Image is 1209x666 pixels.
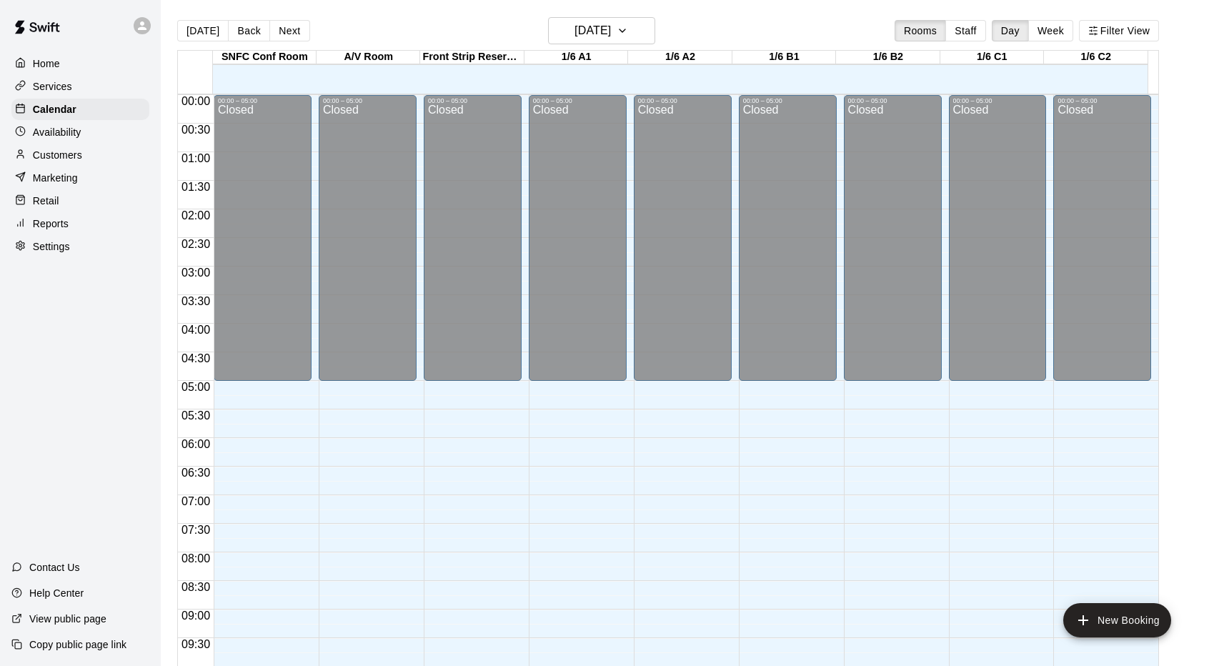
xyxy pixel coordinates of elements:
[178,124,214,136] span: 00:30
[214,95,312,381] div: 00:00 – 05:00: Closed
[33,148,82,162] p: Customers
[29,586,84,600] p: Help Center
[895,20,946,41] button: Rooms
[634,95,732,381] div: 00:00 – 05:00: Closed
[1028,20,1073,41] button: Week
[11,213,149,234] a: Reports
[178,524,214,536] span: 07:30
[524,51,628,64] div: 1/6 A1
[940,51,1044,64] div: 1/6 C1
[178,181,214,193] span: 01:30
[1053,95,1151,381] div: 00:00 – 05:00: Closed
[743,97,832,104] div: 00:00 – 05:00
[638,97,727,104] div: 00:00 – 05:00
[218,104,307,386] div: Closed
[1058,104,1147,386] div: Closed
[178,238,214,250] span: 02:30
[739,95,837,381] div: 00:00 – 05:00: Closed
[218,97,307,104] div: 00:00 – 05:00
[1063,603,1171,637] button: add
[732,51,836,64] div: 1/6 B1
[178,495,214,507] span: 07:00
[178,581,214,593] span: 08:30
[178,295,214,307] span: 03:30
[33,239,70,254] p: Settings
[29,637,126,652] p: Copy public page link
[1079,20,1159,41] button: Filter View
[11,121,149,143] a: Availability
[949,95,1047,381] div: 00:00 – 05:00: Closed
[574,21,611,41] h6: [DATE]
[177,20,229,41] button: [DATE]
[424,95,522,381] div: 00:00 – 05:00: Closed
[213,51,317,64] div: SNFC Conf Room
[323,97,412,104] div: 00:00 – 05:00
[628,51,732,64] div: 1/6 A2
[529,95,627,381] div: 00:00 – 05:00: Closed
[844,95,942,381] div: 00:00 – 05:00: Closed
[33,217,69,231] p: Reports
[992,20,1029,41] button: Day
[178,409,214,422] span: 05:30
[428,104,517,386] div: Closed
[11,236,149,257] a: Settings
[11,76,149,97] a: Services
[848,97,937,104] div: 00:00 – 05:00
[33,194,59,208] p: Retail
[836,51,940,64] div: 1/6 B2
[178,610,214,622] span: 09:00
[743,104,832,386] div: Closed
[178,381,214,393] span: 05:00
[953,97,1043,104] div: 00:00 – 05:00
[638,104,727,386] div: Closed
[33,56,60,71] p: Home
[428,97,517,104] div: 00:00 – 05:00
[178,467,214,479] span: 06:30
[420,51,524,64] div: Front Strip Reservation
[228,20,270,41] button: Back
[11,167,149,189] a: Marketing
[178,324,214,336] span: 04:00
[1044,51,1148,64] div: 1/6 C2
[323,104,412,386] div: Closed
[945,20,986,41] button: Staff
[319,95,417,381] div: 00:00 – 05:00: Closed
[533,104,622,386] div: Closed
[33,171,78,185] p: Marketing
[178,552,214,565] span: 08:00
[33,102,76,116] p: Calendar
[29,612,106,626] p: View public page
[29,560,80,575] p: Contact Us
[11,190,149,212] a: Retail
[548,17,655,44] button: [DATE]
[33,79,72,94] p: Services
[953,104,1043,386] div: Closed
[178,209,214,222] span: 02:00
[178,638,214,650] span: 09:30
[33,125,81,139] p: Availability
[178,352,214,364] span: 04:30
[848,104,937,386] div: Closed
[317,51,420,64] div: A/V Room
[269,20,309,41] button: Next
[11,99,149,120] a: Calendar
[178,95,214,107] span: 00:00
[178,267,214,279] span: 03:00
[11,144,149,166] a: Customers
[11,53,149,74] a: Home
[178,438,214,450] span: 06:00
[533,97,622,104] div: 00:00 – 05:00
[1058,97,1147,104] div: 00:00 – 05:00
[178,152,214,164] span: 01:00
